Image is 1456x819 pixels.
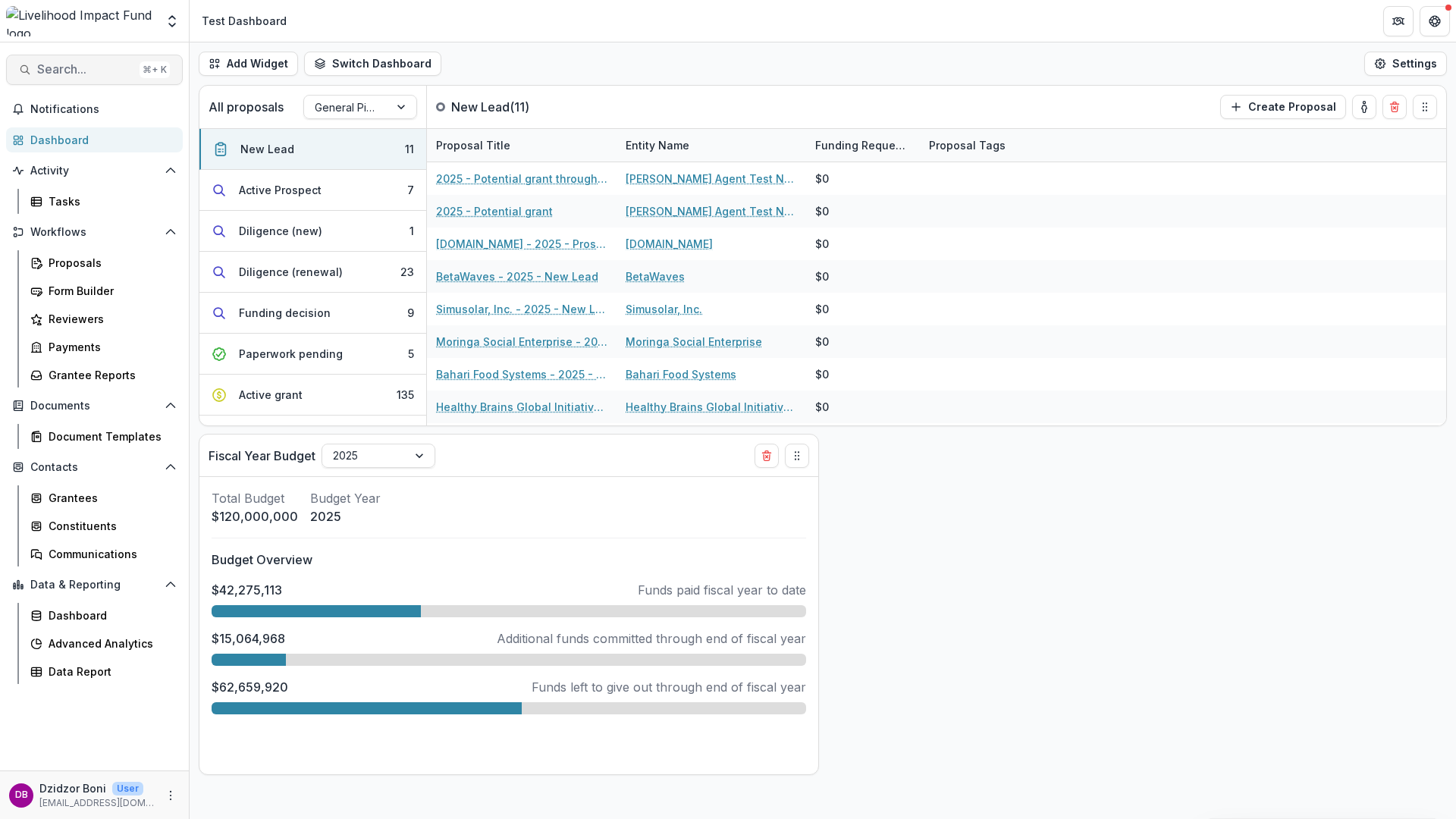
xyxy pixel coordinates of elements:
[532,678,806,696] p: Funds left to give out through end of fiscal year
[436,301,607,317] a: Simusolar, Inc. - 2025 - New Lead
[436,399,607,415] a: Healthy Brains Global Initiative Inc - 2025 - New Lead
[212,551,806,569] p: Budget Overview
[436,334,607,350] a: Moringa Social Enterprise - 2025 - New Lead
[212,489,298,507] p: Total Budget
[427,137,519,153] div: Proposal Title
[310,507,381,526] p: 2025
[112,782,143,795] p: User
[409,223,414,239] div: 1
[1220,95,1346,119] button: Create Proposal
[39,780,106,796] p: Dzidzor Boni
[6,158,183,183] button: Open Activity
[239,264,343,280] div: Diligence (renewal)
[196,10,293,32] nav: breadcrumb
[24,659,183,684] a: Data Report
[239,387,303,403] div: Active grant
[199,334,426,375] button: Paperwork pending5
[304,52,441,76] button: Switch Dashboard
[755,444,779,468] button: Delete card
[626,366,736,382] a: Bahari Food Systems
[405,141,414,157] div: 11
[24,485,183,510] a: Grantees
[30,165,158,177] span: Activity
[617,137,698,153] div: Entity Name
[49,664,171,679] div: Data Report
[49,193,171,209] div: Tasks
[30,103,177,116] span: Notifications
[617,129,806,162] div: Entity Name
[427,129,617,162] div: Proposal Title
[239,182,322,198] div: Active Prospect
[15,790,28,800] div: Dzidzor Boni
[920,129,1109,162] div: Proposal Tags
[24,603,183,628] a: Dashboard
[815,334,829,350] div: $0
[407,305,414,321] div: 9
[626,171,797,187] a: [PERSON_NAME] Agent Test Non-profit
[785,444,809,468] button: Drag
[1352,95,1376,119] button: toggle-assigned-to-me
[626,399,797,415] a: Healthy Brains Global Initiative Inc
[815,171,829,187] div: $0
[30,132,171,148] div: Dashboard
[626,301,702,317] a: Simusolar, Inc.
[30,226,158,239] span: Workflows
[24,189,183,214] a: Tasks
[407,182,414,198] div: 7
[626,268,685,284] a: BetaWaves
[24,631,183,656] a: Advanced Analytics
[806,129,920,162] div: Funding Requested
[436,366,607,382] a: Bahari Food Systems - 2025 - New Lead
[24,306,183,331] a: Reviewers
[199,293,426,334] button: Funding decision9
[209,98,284,116] p: All proposals
[199,211,426,252] button: Diligence (new)1
[199,52,298,76] button: Add Widget
[436,203,553,219] a: 2025 - Potential grant
[408,346,414,362] div: 5
[140,61,170,78] div: ⌘ + K
[920,137,1015,153] div: Proposal Tags
[49,283,171,299] div: Form Builder
[30,461,158,474] span: Contacts
[6,55,183,85] button: Search...
[638,581,806,599] p: Funds paid fiscal year to date
[24,424,183,449] a: Document Templates
[1364,52,1447,76] button: Settings
[199,375,426,416] button: Active grant135
[49,635,171,651] div: Advanced Analytics
[49,428,171,444] div: Document Templates
[6,573,183,597] button: Open Data & Reporting
[162,786,180,805] button: More
[806,137,920,153] div: Funding Requested
[209,447,315,465] p: Fiscal Year Budget
[436,171,607,187] a: 2025 - Potential grant through ChatGPT Agent
[24,513,183,538] a: Constituents
[202,13,287,29] div: Test Dashboard
[30,579,158,591] span: Data & Reporting
[199,170,426,211] button: Active Prospect7
[37,62,133,77] span: Search...
[400,264,414,280] div: 23
[626,236,713,252] a: [DOMAIN_NAME]
[24,250,183,275] a: Proposals
[626,203,797,219] a: [PERSON_NAME] Agent Test Non-profit
[212,507,298,526] p: $120,000,000
[39,796,155,810] p: [EMAIL_ADDRESS][DOMAIN_NAME]
[436,236,607,252] a: [DOMAIN_NAME] - 2025 - Prospect
[49,255,171,271] div: Proposals
[49,367,171,383] div: Grantee Reports
[6,6,155,36] img: Livelihood Impact Fund logo
[497,629,806,648] p: Additional funds committed through end of fiscal year
[815,203,829,219] div: $0
[1382,95,1407,119] button: Delete card
[239,346,343,362] div: Paperwork pending
[239,305,331,321] div: Funding decision
[1420,6,1450,36] button: Get Help
[49,546,171,562] div: Communications
[49,490,171,506] div: Grantees
[310,489,381,507] p: Budget Year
